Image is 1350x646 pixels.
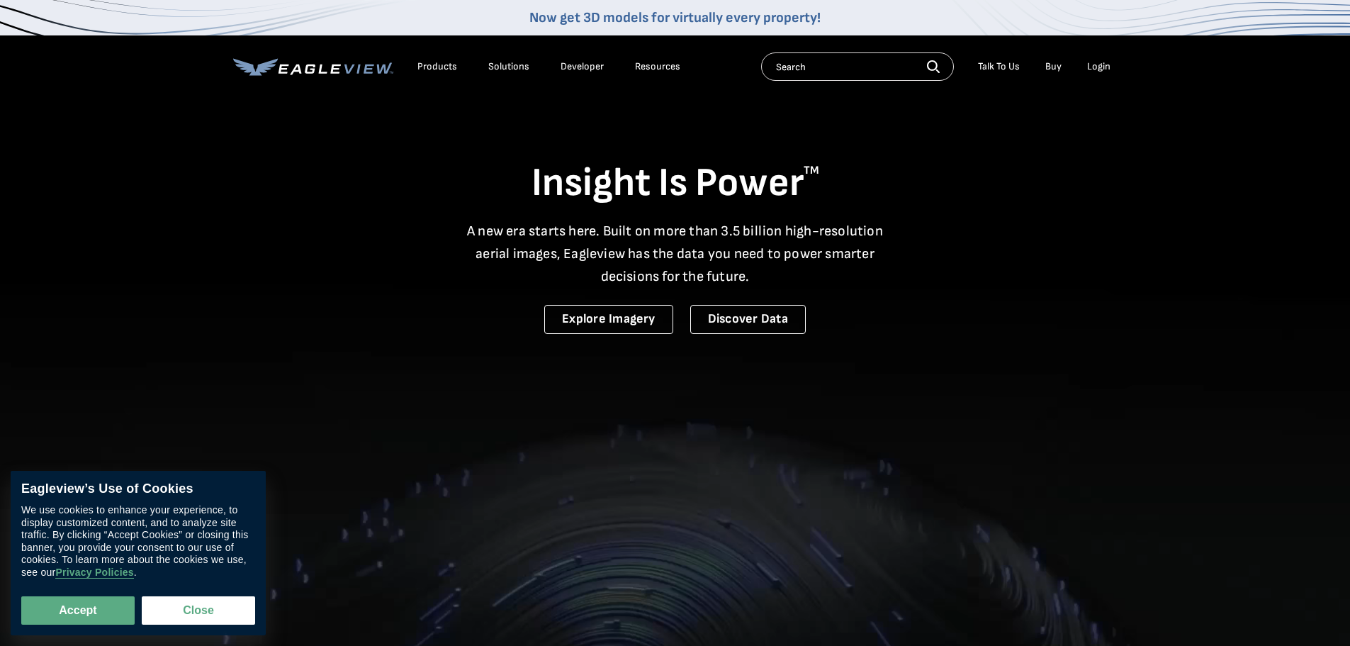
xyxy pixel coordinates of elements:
[761,52,954,81] input: Search
[21,504,255,579] div: We use cookies to enhance your experience, to display customized content, and to analyze site tra...
[55,567,133,579] a: Privacy Policies
[1087,60,1110,73] div: Login
[978,60,1020,73] div: Talk To Us
[1045,60,1062,73] a: Buy
[529,9,821,26] a: Now get 3D models for virtually every property!
[561,60,604,73] a: Developer
[544,305,673,334] a: Explore Imagery
[635,60,680,73] div: Resources
[804,164,819,177] sup: TM
[488,60,529,73] div: Solutions
[21,481,255,497] div: Eagleview’s Use of Cookies
[459,220,892,288] p: A new era starts here. Built on more than 3.5 billion high-resolution aerial images, Eagleview ha...
[142,596,255,625] button: Close
[417,60,457,73] div: Products
[233,159,1118,208] h1: Insight Is Power
[690,305,806,334] a: Discover Data
[21,596,135,625] button: Accept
